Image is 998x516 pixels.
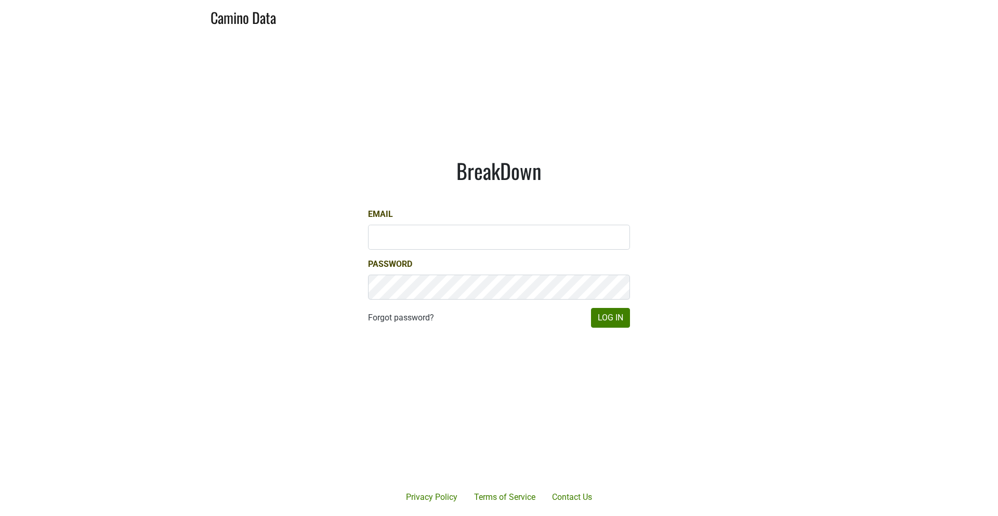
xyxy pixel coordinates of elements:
a: Camino Data [211,4,276,29]
button: Log In [591,308,630,328]
label: Password [368,258,412,270]
a: Terms of Service [466,487,544,508]
a: Forgot password? [368,312,434,324]
a: Privacy Policy [398,487,466,508]
h1: BreakDown [368,158,630,183]
label: Email [368,208,393,221]
a: Contact Us [544,487,600,508]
